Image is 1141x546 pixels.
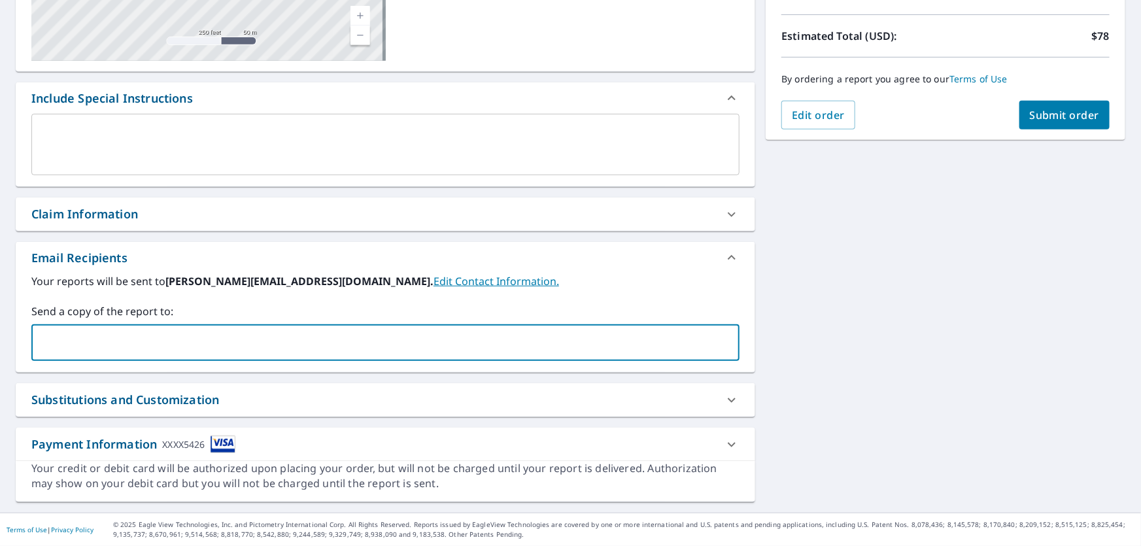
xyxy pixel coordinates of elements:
div: Include Special Instructions [16,82,755,114]
a: Current Level 17, Zoom Out [350,26,370,45]
div: XXXX5426 [162,435,205,453]
label: Your reports will be sent to [31,273,740,289]
div: Claim Information [16,197,755,231]
a: Current Level 17, Zoom In [350,6,370,26]
div: Substitutions and Customization [31,391,219,409]
b: [PERSON_NAME][EMAIL_ADDRESS][DOMAIN_NAME]. [165,274,434,288]
div: Substitutions and Customization [16,383,755,417]
a: Terms of Use [949,73,1008,85]
a: Privacy Policy [51,525,94,534]
div: Email Recipients [16,242,755,273]
img: cardImage [211,435,235,453]
button: Edit order [781,101,855,129]
p: Estimated Total (USD): [781,28,945,44]
p: © 2025 Eagle View Technologies, Inc. and Pictometry International Corp. All Rights Reserved. Repo... [113,520,1134,539]
div: Your credit or debit card will be authorized upon placing your order, but will not be charged unt... [31,461,740,491]
p: By ordering a report you agree to our [781,73,1110,85]
div: Claim Information [31,205,138,223]
a: Terms of Use [7,525,47,534]
div: Email Recipients [31,249,128,267]
div: Payment Information [31,435,235,453]
div: Include Special Instructions [31,90,193,107]
p: $78 [1092,28,1110,44]
label: Send a copy of the report to: [31,303,740,319]
p: | [7,526,94,534]
span: Submit order [1030,108,1100,122]
span: Edit order [792,108,845,122]
button: Submit order [1019,101,1110,129]
div: Payment InformationXXXX5426cardImage [16,428,755,461]
a: EditContactInfo [434,274,559,288]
